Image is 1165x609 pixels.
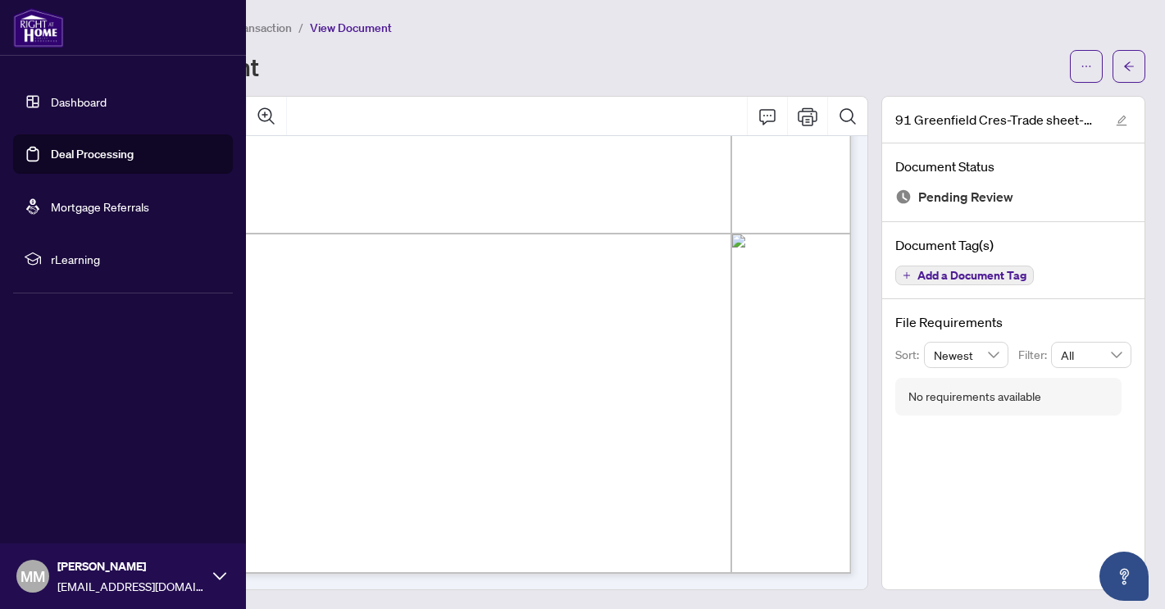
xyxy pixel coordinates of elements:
[917,270,1026,281] span: Add a Document Tag
[1081,61,1092,72] span: ellipsis
[310,20,392,35] span: View Document
[1123,61,1135,72] span: arrow-left
[51,147,134,161] a: Deal Processing
[895,189,912,205] img: Document Status
[1018,346,1051,364] p: Filter:
[934,343,999,367] span: Newest
[204,20,292,35] span: View Transaction
[57,557,205,575] span: [PERSON_NAME]
[51,199,149,214] a: Mortgage Referrals
[908,388,1041,406] div: No requirements available
[895,346,924,364] p: Sort:
[1099,552,1149,601] button: Open asap
[1116,115,1127,126] span: edit
[298,18,303,37] li: /
[895,235,1131,255] h4: Document Tag(s)
[903,271,911,280] span: plus
[1061,343,1122,367] span: All
[51,250,221,268] span: rLearning
[895,157,1131,176] h4: Document Status
[918,186,1013,208] span: Pending Review
[895,110,1100,130] span: 91 Greenfield Cres-Trade sheet-Mihaela to review.pdf
[57,577,205,595] span: [EMAIL_ADDRESS][DOMAIN_NAME]
[13,8,64,48] img: logo
[895,266,1034,285] button: Add a Document Tag
[20,565,45,588] span: MM
[51,94,107,109] a: Dashboard
[895,312,1131,332] h4: File Requirements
